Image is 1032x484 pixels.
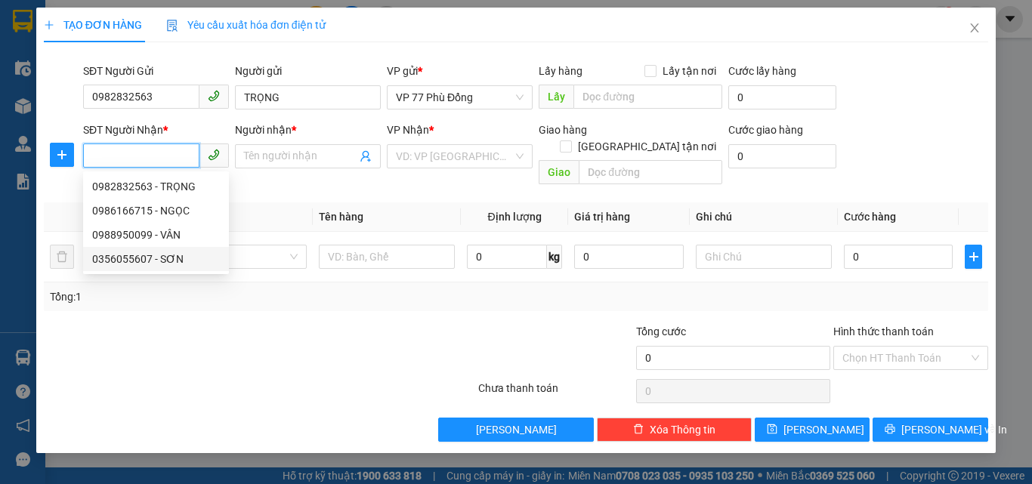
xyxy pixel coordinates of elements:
[50,143,74,167] button: plus
[50,245,74,269] button: delete
[696,245,832,269] input: Ghi Chú
[208,149,220,161] span: phone
[873,418,988,442] button: printer[PERSON_NAME] và In
[319,211,363,223] span: Tên hàng
[83,174,229,199] div: 0982832563 - TRỌNG
[574,211,630,223] span: Giá trị hàng
[487,211,541,223] span: Định lượng
[387,63,533,79] div: VP gửi
[83,199,229,223] div: 0986166715 - NGỌC
[579,160,722,184] input: Dọc đường
[476,421,557,438] span: [PERSON_NAME]
[965,245,982,269] button: plus
[690,202,838,232] th: Ghi chú
[166,20,178,32] img: icon
[83,63,229,79] div: SĐT Người Gửi
[184,17,590,59] b: Công ty TNHH Trọng Hiếu Phú Thọ - Nam Cường Limousine
[50,288,400,305] div: Tổng: 1
[650,421,715,438] span: Xóa Thông tin
[438,418,593,442] button: [PERSON_NAME]
[636,325,686,338] span: Tổng cước
[141,82,632,101] li: Hotline: 1900400028
[83,122,229,138] div: SĐT Người Nhận
[208,90,220,102] span: phone
[539,85,573,109] span: Lấy
[901,421,1007,438] span: [PERSON_NAME] và In
[728,144,836,168] input: Cước giao hàng
[833,325,934,338] label: Hình thức thanh toán
[477,380,635,406] div: Chưa thanh toán
[92,227,220,243] div: 0988950099 - VÂN
[539,160,579,184] span: Giao
[235,122,381,138] div: Người nhận
[92,251,220,267] div: 0356055607 - SƠN
[844,211,896,223] span: Cước hàng
[44,20,54,30] span: plus
[574,245,683,269] input: 0
[728,124,803,136] label: Cước giao hàng
[539,124,587,136] span: Giao hàng
[83,247,229,271] div: 0356055607 - SƠN
[728,65,796,77] label: Cước lấy hàng
[547,245,562,269] span: kg
[235,63,381,79] div: Người gửi
[180,245,298,268] span: Khác
[319,245,455,269] input: VD: Bàn, Ghế
[767,424,777,436] span: save
[141,63,632,82] li: Số nhà [STREET_ADDRESS][PERSON_NAME]
[92,202,220,219] div: 0986166715 - NGỌC
[387,124,429,136] span: VP Nhận
[755,418,870,442] button: save[PERSON_NAME]
[966,251,981,263] span: plus
[396,86,524,109] span: VP 77 Phù Đổng
[44,19,142,31] span: TẠO ĐƠN HÀNG
[885,424,895,436] span: printer
[728,85,836,109] input: Cước lấy hàng
[597,418,752,442] button: deleteXóa Thông tin
[572,138,722,155] span: [GEOGRAPHIC_DATA] tận nơi
[573,85,722,109] input: Dọc đường
[83,223,229,247] div: 0988950099 - VÂN
[360,150,372,162] span: user-add
[633,424,644,436] span: delete
[969,22,981,34] span: close
[166,19,326,31] span: Yêu cầu xuất hóa đơn điện tử
[92,178,220,195] div: 0982832563 - TRỌNG
[657,63,722,79] span: Lấy tận nơi
[953,8,996,50] button: Close
[51,149,73,161] span: plus
[783,421,864,438] span: [PERSON_NAME]
[539,65,582,77] span: Lấy hàng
